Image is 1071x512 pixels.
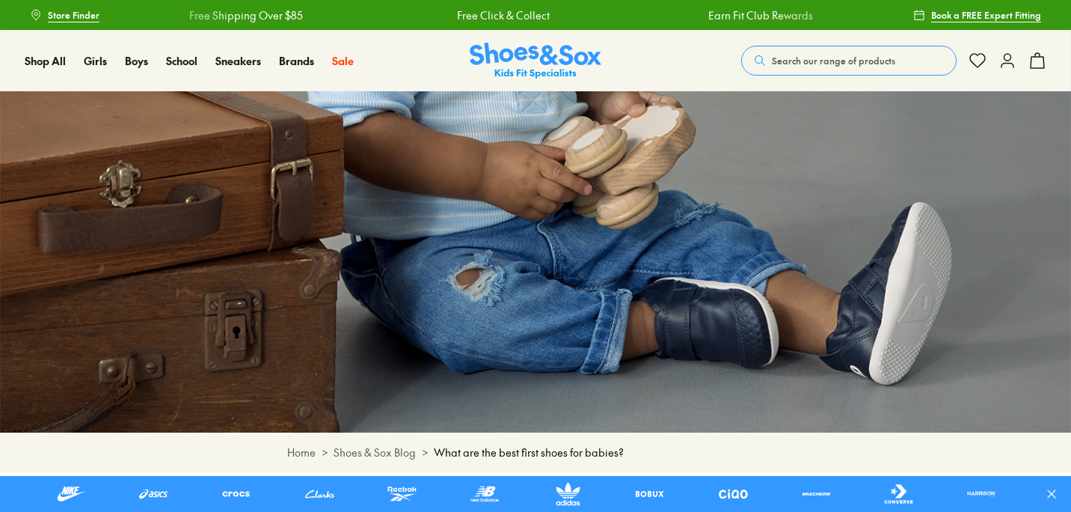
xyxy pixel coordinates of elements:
a: Free Click & Collect [389,7,482,23]
a: Sale [332,53,354,69]
span: What are the best first shoes for babies? [434,445,624,460]
span: Brands [279,53,314,68]
span: Girls [84,53,107,68]
a: Sneakers [215,53,261,69]
span: School [166,53,197,68]
a: Shoes & Sox Blog [334,445,416,460]
a: Girls [84,53,107,69]
button: Search our range of products [741,46,957,76]
span: Search our range of products [772,54,895,67]
span: Sale [332,53,354,68]
a: Free Shipping Over $85 [121,7,235,23]
span: Sneakers [215,53,261,68]
a: Store Finder [30,1,99,28]
a: Shop All [25,53,66,69]
span: Store Finder [48,8,99,22]
span: Boys [125,53,148,68]
span: Book a FREE Expert Fitting [931,8,1041,22]
a: School [166,53,197,69]
a: Earn Fit Club Rewards [640,7,745,23]
div: > > [287,445,784,460]
span: Shop All [25,53,66,68]
a: Book a FREE Expert Fitting [913,1,1041,28]
img: SNS_Logo_Responsive.svg [470,43,601,79]
a: Home [287,445,316,460]
a: Brands [279,53,314,69]
a: Boys [125,53,148,69]
a: Shoes & Sox [470,43,601,79]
